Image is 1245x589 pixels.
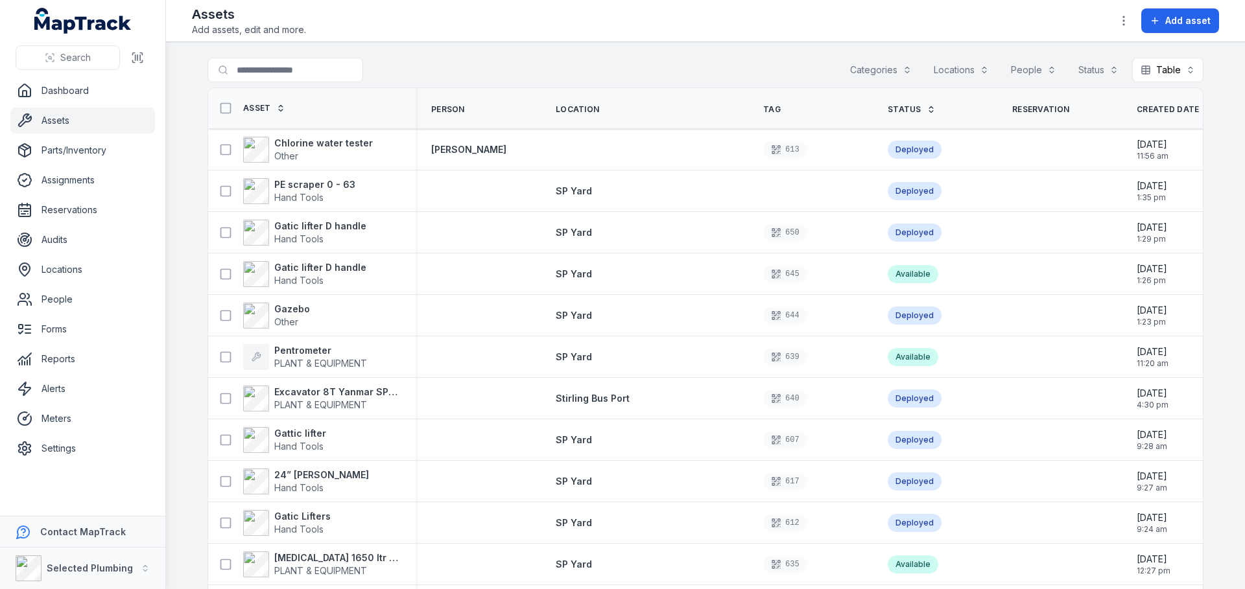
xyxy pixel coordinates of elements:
[763,306,807,325] div: 644
[556,476,592,487] span: SP Yard
[763,265,807,283] div: 645
[1137,428,1167,441] span: [DATE]
[10,78,155,104] a: Dashboard
[556,104,599,115] span: Location
[274,192,324,203] span: Hand Tools
[274,386,400,398] strong: Excavator 8T Yanmar SP025
[1137,566,1170,576] span: 12:27 pm
[60,51,91,64] span: Search
[10,197,155,223] a: Reservations
[1137,317,1167,327] span: 1:23 pm
[1137,221,1167,234] span: [DATE]
[888,348,938,366] div: Available
[556,434,592,445] span: SP Yard
[1137,428,1167,452] time: 9/22/2025, 9:28:33 AM
[10,137,155,163] a: Parts/Inventory
[1137,221,1167,244] time: 10/1/2025, 1:29:05 PM
[888,555,938,573] div: Available
[243,103,271,113] span: Asset
[1137,192,1167,203] span: 1:35 pm
[888,141,942,159] div: Deployed
[274,137,373,150] strong: Chlorine water tester
[556,558,592,571] a: SP Yard
[1137,151,1168,161] span: 11:56 am
[274,303,310,316] strong: Gazebo
[763,104,781,115] span: Tag
[243,137,373,163] a: Chlorine water testerOther
[888,431,942,449] div: Deployed
[274,482,324,493] span: Hand Tools
[47,562,133,573] strong: Selected Plumbing
[556,392,630,405] a: Stirling Bus Port
[274,427,326,440] strong: Gattic lifter
[243,178,355,204] a: PE scraper 0 - 63Hand Tools
[1137,387,1168,410] time: 9/23/2025, 4:30:37 PM
[888,306,942,325] div: Deployed
[1137,358,1168,369] span: 11:20 am
[1137,234,1167,244] span: 1:29 pm
[243,303,310,329] a: GazeboOther
[34,8,132,34] a: MapTrack
[274,524,324,535] span: Hand Tools
[10,435,155,461] a: Settings
[556,516,592,529] a: SP Yard
[556,268,592,281] a: SP Yard
[243,427,326,453] a: Gattic lifterHand Tools
[243,261,366,287] a: Gatic lifter D handleHand Tools
[556,185,592,196] span: SP Yard
[243,386,400,411] a: Excavator 8T Yanmar SP025PLANT & EQUIPMENT
[888,389,942,408] div: Deployed
[274,220,366,233] strong: Gatic lifter D handle
[1137,179,1167,203] time: 10/1/2025, 1:35:06 PM
[192,5,306,23] h2: Assets
[10,406,155,432] a: Meters
[556,185,592,198] a: SP Yard
[1137,553,1170,576] time: 9/19/2025, 12:27:22 PM
[274,261,366,274] strong: Gatic lifter D handle
[243,551,400,577] a: [MEDICAL_DATA] 1650 ltr water containerPLANT & EQUIPMENT
[1137,387,1168,400] span: [DATE]
[192,23,306,36] span: Add assets, edit and more.
[431,104,465,115] span: Person
[1137,345,1168,369] time: 9/24/2025, 11:20:42 AM
[763,431,807,449] div: 607
[556,227,592,238] span: SP Yard
[763,555,807,573] div: 635
[243,468,369,494] a: 24” [PERSON_NAME]Hand Tools
[1137,138,1168,151] span: [DATE]
[1137,483,1167,493] span: 9:27 am
[10,376,155,402] a: Alerts
[1002,58,1065,82] button: People
[556,309,592,322] a: SP Yard
[763,224,807,242] div: 650
[1070,58,1127,82] button: Status
[763,141,807,159] div: 613
[556,475,592,488] a: SP Yard
[274,551,400,564] strong: [MEDICAL_DATA] 1650 ltr water container
[274,344,367,357] strong: Pentrometer
[10,286,155,312] a: People
[10,167,155,193] a: Assignments
[243,103,285,113] a: Asset
[1137,104,1214,115] a: Created Date
[1137,138,1168,161] time: 10/2/2025, 11:56:52 AM
[1132,58,1203,82] button: Table
[274,150,298,161] span: Other
[888,265,938,283] div: Available
[274,233,324,244] span: Hand Tools
[763,472,807,491] div: 617
[274,510,331,523] strong: Gatic Lifters
[40,526,126,537] strong: Contact MapTrack
[1137,179,1167,192] span: [DATE]
[1137,275,1167,286] span: 1:26 pm
[888,104,936,115] a: Status
[1137,524,1167,535] span: 9:24 am
[431,143,506,156] a: [PERSON_NAME]
[556,559,592,570] span: SP Yard
[888,514,942,532] div: Deployed
[1137,262,1167,286] time: 10/1/2025, 1:26:31 PM
[1137,511,1167,524] span: [DATE]
[274,565,367,576] span: PLANT & EQUIPMENT
[1137,511,1167,535] time: 9/22/2025, 9:24:16 AM
[243,344,367,370] a: PentrometerPLANT & EQUIPMENT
